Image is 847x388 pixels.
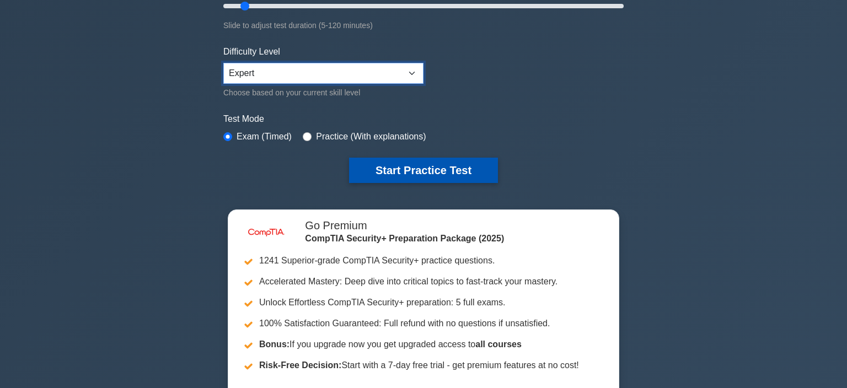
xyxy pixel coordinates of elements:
label: Test Mode [223,112,624,126]
label: Practice (With explanations) [316,130,426,143]
div: Choose based on your current skill level [223,86,423,99]
div: Slide to adjust test duration (5-120 minutes) [223,19,624,32]
button: Start Practice Test [349,158,498,183]
label: Difficulty Level [223,45,280,58]
label: Exam (Timed) [237,130,292,143]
